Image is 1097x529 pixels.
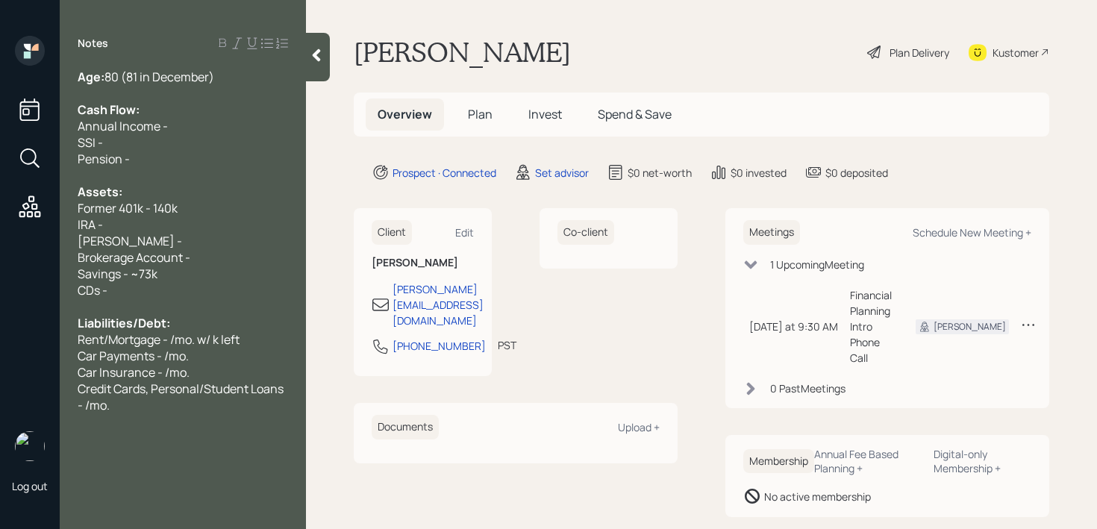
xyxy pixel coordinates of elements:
div: Upload + [618,420,660,434]
span: Cash Flow: [78,101,140,118]
div: 1 Upcoming Meeting [770,257,864,272]
span: Former 401k - 140k [78,200,178,216]
span: CDs - [78,282,107,298]
div: Edit [455,225,474,240]
label: Notes [78,36,108,51]
div: Digital-only Membership + [934,447,1031,475]
h6: Membership [743,449,814,474]
h6: Client [372,220,412,245]
span: Plan [468,106,493,122]
div: Schedule New Meeting + [913,225,1031,240]
h6: Documents [372,415,439,439]
div: Set advisor [535,165,589,181]
div: Log out [12,479,48,493]
div: Plan Delivery [890,45,949,60]
span: Pension - [78,151,130,167]
div: [PHONE_NUMBER] [393,338,486,354]
img: retirable_logo.png [15,431,45,461]
div: $0 net-worth [628,165,692,181]
span: Credit Cards, Personal/Student Loans - /mo. [78,381,286,413]
span: IRA - [78,216,103,233]
span: Invest [528,106,562,122]
span: Overview [378,106,432,122]
div: PST [498,337,516,353]
span: Spend & Save [598,106,672,122]
div: $0 invested [731,165,787,181]
div: [PERSON_NAME] [934,320,1006,334]
span: Car Insurance - /mo. [78,364,190,381]
div: Kustomer [993,45,1039,60]
span: Savings - ~73k [78,266,157,282]
h6: [PERSON_NAME] [372,257,474,269]
span: Brokerage Account - [78,249,190,266]
span: Annual Income - [78,118,168,134]
div: [PERSON_NAME][EMAIL_ADDRESS][DOMAIN_NAME] [393,281,484,328]
div: $0 deposited [825,165,888,181]
div: Prospect · Connected [393,165,496,181]
div: No active membership [764,489,871,504]
div: 0 Past Meeting s [770,381,846,396]
span: Age: [78,69,104,85]
span: Assets: [78,184,122,200]
span: Rent/Mortgage - /mo. w/ k left [78,331,240,348]
span: [PERSON_NAME] - [78,233,182,249]
div: Financial Planning Intro Phone Call [850,287,892,366]
span: Liabilities/Debt: [78,315,170,331]
span: 80 (81 in December) [104,69,214,85]
h6: Meetings [743,220,800,245]
span: Car Payments - /mo. [78,348,189,364]
h6: Co-client [557,220,614,245]
div: Annual Fee Based Planning + [814,447,922,475]
div: [DATE] at 9:30 AM [749,319,838,334]
span: SSI - [78,134,103,151]
h1: [PERSON_NAME] [354,36,571,69]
